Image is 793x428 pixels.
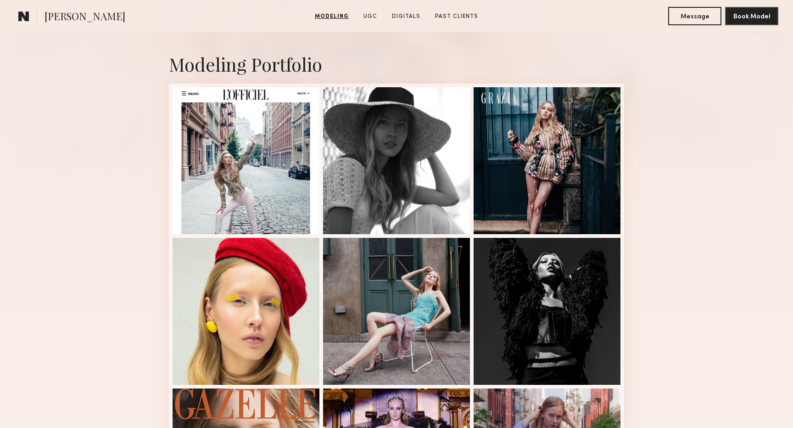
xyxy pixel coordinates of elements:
[668,7,721,25] button: Message
[725,12,778,20] a: Book Model
[388,12,424,21] a: Digitals
[360,12,381,21] a: UGC
[725,7,778,25] button: Book Model
[431,12,482,21] a: Past Clients
[311,12,352,21] a: Modeling
[45,9,125,25] span: [PERSON_NAME]
[169,52,624,76] div: Modeling Portfolio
